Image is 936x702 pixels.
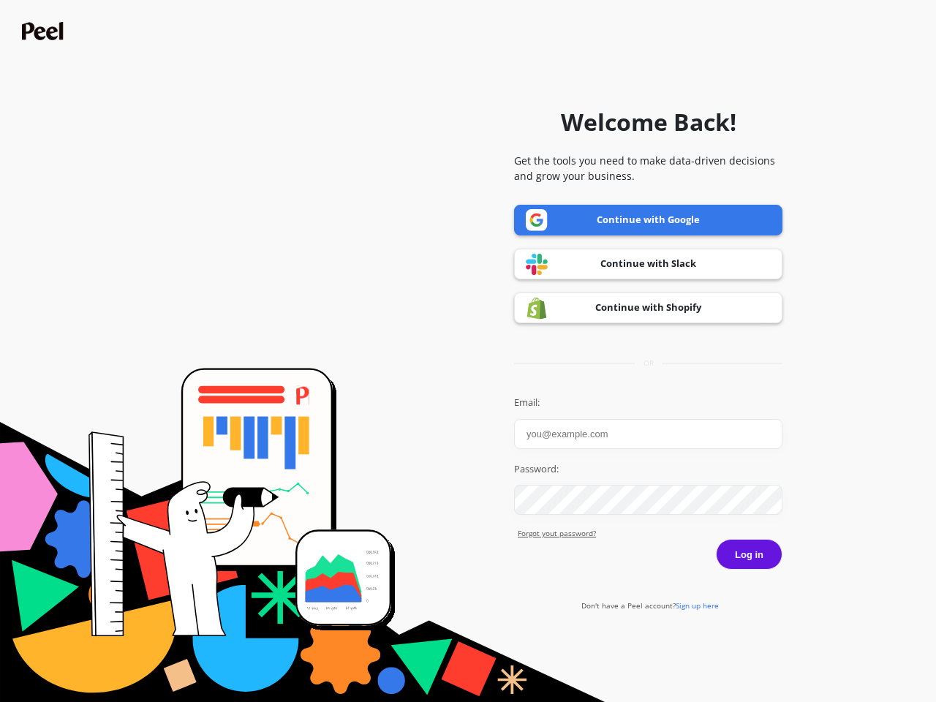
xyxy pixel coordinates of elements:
[514,462,782,477] label: Password:
[526,209,548,231] img: Google logo
[514,358,782,369] div: or
[22,22,67,40] img: Peel
[676,600,719,611] span: Sign up here
[514,153,782,184] p: Get the tools you need to make data-driven decisions and grow your business.
[581,600,719,611] a: Don't have a Peel account?Sign up here
[514,419,782,449] input: you@example.com
[514,205,782,235] a: Continue with Google
[518,528,782,539] a: Forgot yout password?
[514,249,782,279] a: Continue with Slack
[716,539,782,570] button: Log in
[514,396,782,410] label: Email:
[514,292,782,323] a: Continue with Shopify
[526,253,548,276] img: Slack logo
[561,105,736,140] h1: Welcome Back!
[526,297,548,320] img: Shopify logo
